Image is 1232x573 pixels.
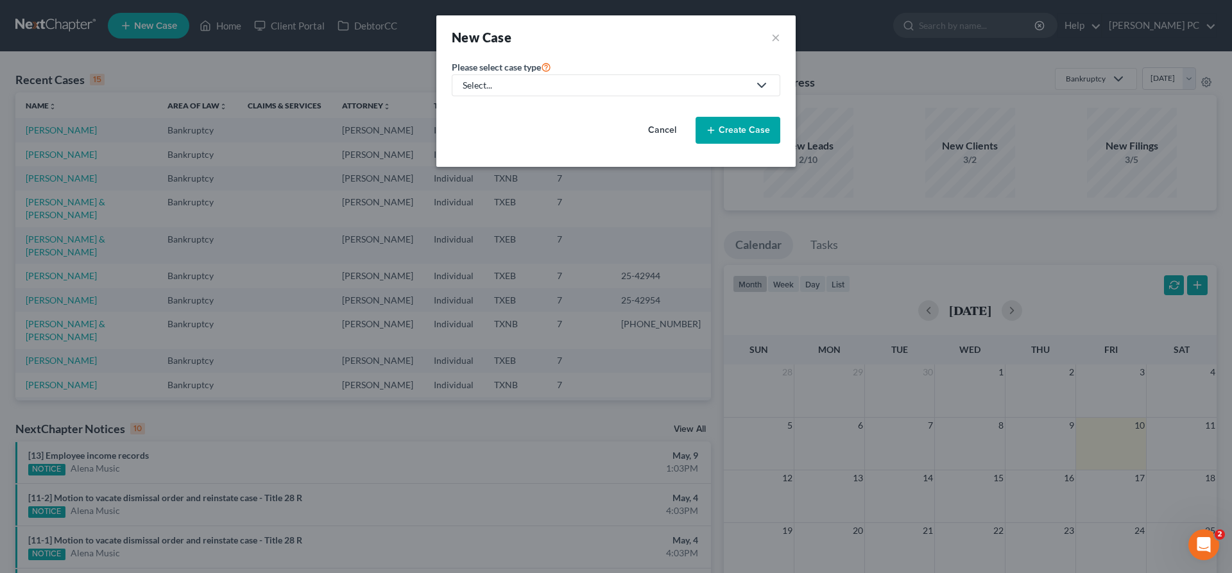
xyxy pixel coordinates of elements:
[1188,529,1219,560] iframe: Intercom live chat
[1215,529,1225,540] span: 2
[452,62,541,73] span: Please select case type
[634,117,690,143] button: Cancel
[771,28,780,46] button: ×
[696,117,780,144] button: Create Case
[463,79,749,92] div: Select...
[452,30,511,45] strong: New Case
